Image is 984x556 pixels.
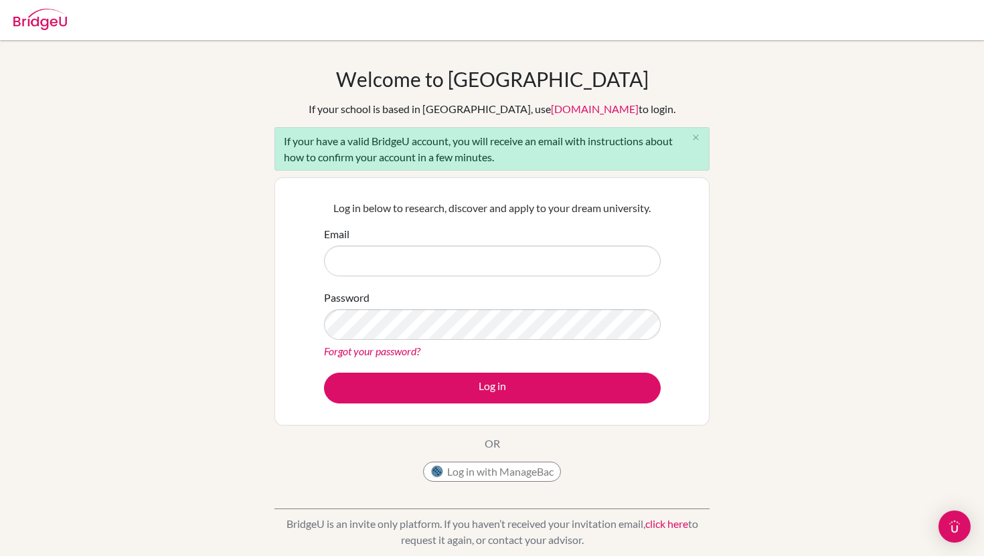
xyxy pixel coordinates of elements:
img: Bridge-U [13,9,67,30]
button: Log in with ManageBac [423,462,561,482]
label: Email [324,226,349,242]
p: Log in below to research, discover and apply to your dream university. [324,200,661,216]
p: BridgeU is an invite only platform. If you haven’t received your invitation email, to request it ... [274,516,710,548]
h1: Welcome to [GEOGRAPHIC_DATA] [336,67,649,91]
a: [DOMAIN_NAME] [551,102,639,115]
div: If your have a valid BridgeU account, you will receive an email with instructions about how to co... [274,127,710,171]
div: If your school is based in [GEOGRAPHIC_DATA], use to login. [309,101,675,117]
i: close [691,132,701,143]
a: click here [645,517,688,530]
div: Open Intercom Messenger [938,511,971,543]
label: Password [324,290,370,306]
p: OR [485,436,500,452]
button: Log in [324,373,661,403]
button: Close [682,128,709,148]
a: Forgot your password? [324,345,420,357]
